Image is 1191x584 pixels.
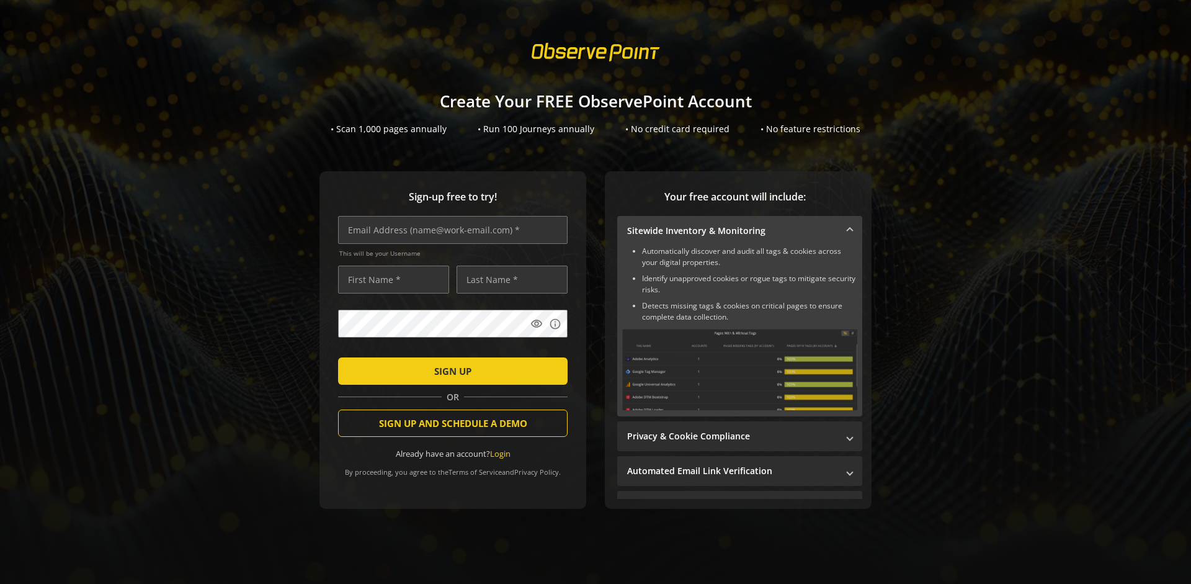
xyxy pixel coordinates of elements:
[627,465,837,477] mat-panel-title: Automated Email Link Verification
[490,448,511,459] a: Login
[617,421,862,451] mat-expansion-panel-header: Privacy & Cookie Compliance
[457,266,568,294] input: Last Name *
[338,190,568,204] span: Sign-up free to try!
[617,456,862,486] mat-expansion-panel-header: Automated Email Link Verification
[338,459,568,477] div: By proceeding, you agree to the and .
[514,467,559,477] a: Privacy Policy
[530,318,543,330] mat-icon: visibility
[442,391,464,403] span: OR
[622,329,857,410] img: Sitewide Inventory & Monitoring
[478,123,594,135] div: • Run 100 Journeys annually
[338,448,568,460] div: Already have an account?
[434,360,471,382] span: SIGN UP
[338,266,449,294] input: First Name *
[627,430,837,442] mat-panel-title: Privacy & Cookie Compliance
[339,249,568,258] span: This will be your Username
[642,273,857,295] li: Identify unapproved cookies or rogue tags to mitigate security risks.
[617,190,853,204] span: Your free account will include:
[617,491,862,521] mat-expansion-panel-header: Performance Monitoring with Web Vitals
[642,246,857,268] li: Automatically discover and audit all tags & cookies across your digital properties.
[617,246,862,416] div: Sitewide Inventory & Monitoring
[338,216,568,244] input: Email Address (name@work-email.com) *
[448,467,502,477] a: Terms of Service
[338,357,568,385] button: SIGN UP
[379,412,527,434] span: SIGN UP AND SCHEDULE A DEMO
[338,410,568,437] button: SIGN UP AND SCHEDULE A DEMO
[617,216,862,246] mat-expansion-panel-header: Sitewide Inventory & Monitoring
[625,123,729,135] div: • No credit card required
[549,318,561,330] mat-icon: info
[761,123,860,135] div: • No feature restrictions
[331,123,447,135] div: • Scan 1,000 pages annually
[642,300,857,323] li: Detects missing tags & cookies on critical pages to ensure complete data collection.
[627,225,837,237] mat-panel-title: Sitewide Inventory & Monitoring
